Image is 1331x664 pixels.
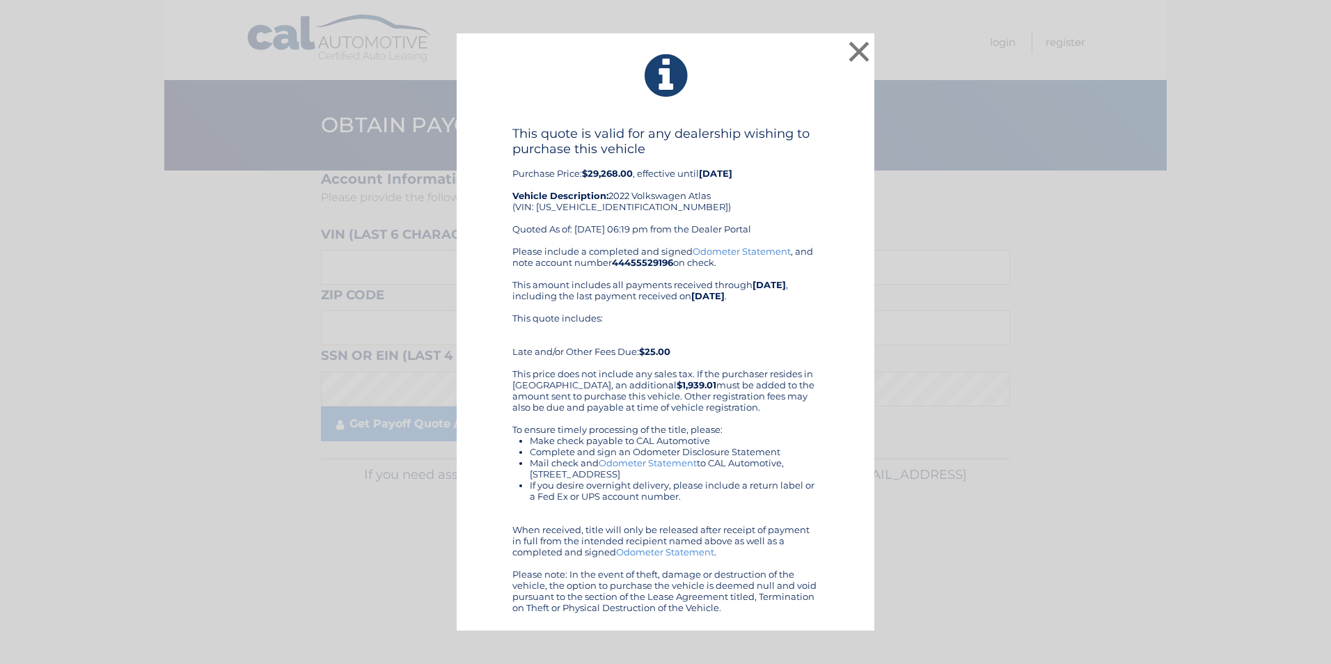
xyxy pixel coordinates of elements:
strong: Vehicle Description: [512,190,608,201]
li: If you desire overnight delivery, please include a return label or a Fed Ex or UPS account number. [530,480,819,502]
h4: This quote is valid for any dealership wishing to purchase this vehicle [512,126,819,157]
b: $25.00 [639,346,670,357]
b: [DATE] [699,168,732,179]
a: Odometer Statement [616,546,714,558]
b: [DATE] [753,279,786,290]
a: Odometer Statement [599,457,697,468]
div: Please include a completed and signed , and note account number on check. This amount includes al... [512,246,819,613]
button: × [845,38,873,65]
div: This quote includes: Late and/or Other Fees Due: [512,313,819,357]
a: Odometer Statement [693,246,791,257]
li: Complete and sign an Odometer Disclosure Statement [530,446,819,457]
b: $29,268.00 [582,168,633,179]
li: Make check payable to CAL Automotive [530,435,819,446]
b: [DATE] [691,290,725,301]
b: $1,939.01 [677,379,716,390]
li: Mail check and to CAL Automotive, [STREET_ADDRESS] [530,457,819,480]
div: Purchase Price: , effective until 2022 Volkswagen Atlas (VIN: [US_VEHICLE_IDENTIFICATION_NUMBER])... [512,126,819,246]
b: 44455529196 [612,257,673,268]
